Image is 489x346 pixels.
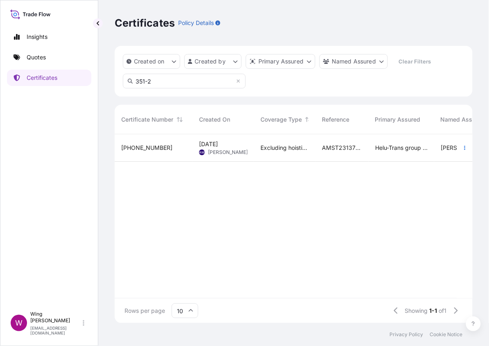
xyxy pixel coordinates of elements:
p: Named Assured [332,57,376,66]
p: Certificates [115,16,175,29]
a: Privacy Policy [390,331,423,338]
span: Named Assured [441,115,485,124]
button: Clear Filters [392,55,438,68]
span: [PERSON_NAME] [441,144,488,152]
p: Primary Assured [258,57,303,66]
p: Policy Details [178,19,214,27]
span: Showing [405,307,428,315]
span: Excluding hoisting [260,144,309,152]
input: Search Certificate or Reference... [123,74,246,88]
button: Sort [175,115,185,124]
a: Insights [7,29,91,45]
button: createdOn Filter options [123,54,180,69]
a: Quotes [7,49,91,66]
span: Primary Assured [375,115,421,124]
p: Created by [195,57,226,66]
button: Sort [303,115,313,124]
span: W [15,319,23,327]
span: AM [199,148,205,156]
p: Insights [27,33,48,41]
span: Coverage Type [260,115,302,124]
span: [PHONE_NUMBER] [121,144,172,152]
p: Clear Filters [399,57,431,66]
span: Certificate Number [121,115,173,124]
button: cargoOwner Filter options [319,54,388,69]
a: Cookie Notice [430,331,463,338]
span: Created On [199,115,230,124]
p: [EMAIL_ADDRESS][DOMAIN_NAME] [30,326,81,335]
span: Rows per page [125,307,165,315]
span: Reference [322,115,349,124]
p: Created on [134,57,165,66]
span: 1-1 [430,307,437,315]
a: Certificates [7,70,91,86]
span: of 1 [439,307,447,315]
button: createdBy Filter options [184,54,242,69]
p: Quotes [27,53,46,61]
p: Wing [PERSON_NAME] [30,311,81,324]
p: Certificates [27,74,57,82]
span: [PERSON_NAME] [208,149,248,156]
button: distributor Filter options [246,54,315,69]
span: [DATE] [199,140,218,148]
span: AMST2313750FYFY [322,144,362,152]
span: Helu-Trans group of companies and their subsidiaries [375,144,428,152]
